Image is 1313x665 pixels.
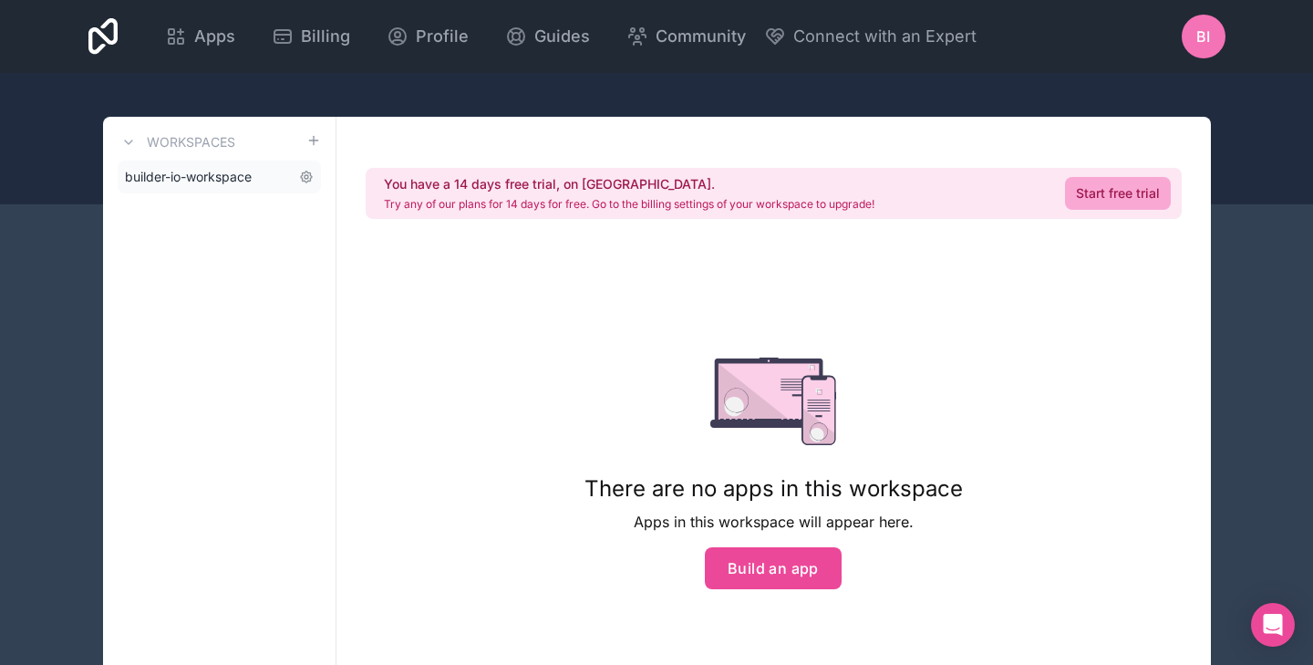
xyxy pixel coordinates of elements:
[384,175,874,193] h2: You have a 14 days free trial, on [GEOGRAPHIC_DATA].
[793,24,977,49] span: Connect with an Expert
[584,474,963,504] h1: There are no apps in this workspace
[705,547,842,589] button: Build an app
[372,16,483,57] a: Profile
[118,161,321,193] a: builder-io-workspace
[118,131,235,153] a: Workspaces
[384,197,874,212] p: Try any of our plans for 14 days for free. Go to the billing settings of your workspace to upgrade!
[656,24,746,49] span: Community
[301,24,350,49] span: Billing
[534,24,590,49] span: Guides
[1196,26,1210,47] span: Bi
[125,168,252,186] span: builder-io-workspace
[1251,603,1295,647] div: Open Intercom Messenger
[612,16,760,57] a: Community
[584,511,963,533] p: Apps in this workspace will appear here.
[416,24,469,49] span: Profile
[147,133,235,151] h3: Workspaces
[150,16,250,57] a: Apps
[764,24,977,49] button: Connect with an Expert
[1065,177,1171,210] a: Start free trial
[710,358,837,445] img: empty state
[491,16,605,57] a: Guides
[257,16,365,57] a: Billing
[194,24,235,49] span: Apps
